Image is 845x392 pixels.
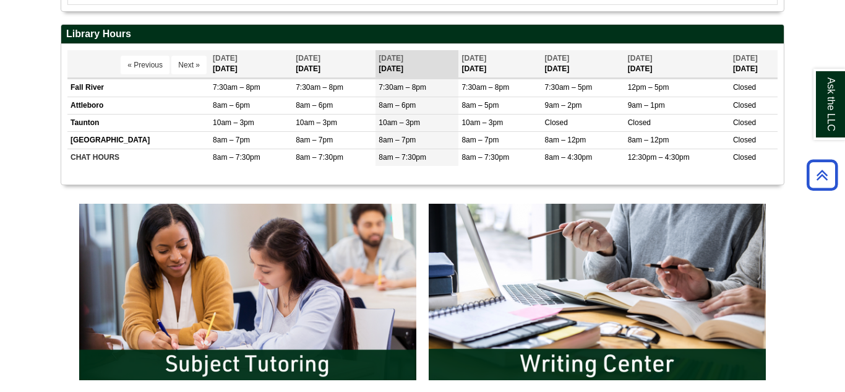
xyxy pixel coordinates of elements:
[296,118,337,127] span: 10am – 3pm
[375,50,458,78] th: [DATE]
[296,54,320,63] span: [DATE]
[733,118,756,127] span: Closed
[379,101,416,110] span: 8am – 6pm
[545,153,593,162] span: 8am – 4:30pm
[461,54,486,63] span: [DATE]
[213,101,250,110] span: 8am – 6pm
[625,50,730,78] th: [DATE]
[461,118,503,127] span: 10am – 3pm
[121,56,169,74] button: « Previous
[461,83,509,92] span: 7:30am – 8pm
[628,118,651,127] span: Closed
[628,83,669,92] span: 12pm – 5pm
[628,101,665,110] span: 9am – 1pm
[628,54,653,63] span: [DATE]
[73,198,772,391] div: slideshow
[213,118,254,127] span: 10am – 3pm
[545,101,582,110] span: 9am – 2pm
[296,153,343,162] span: 8am – 7:30pm
[733,153,756,162] span: Closed
[213,153,260,162] span: 8am – 7:30pm
[730,50,778,78] th: [DATE]
[210,50,293,78] th: [DATE]
[545,136,586,144] span: 8am – 12pm
[67,97,210,114] td: Attleboro
[461,101,499,110] span: 8am – 5pm
[802,167,842,183] a: Back to Top
[461,153,509,162] span: 8am – 7:30pm
[733,83,756,92] span: Closed
[545,54,570,63] span: [DATE]
[379,136,416,144] span: 8am – 7pm
[171,56,207,74] button: Next »
[733,54,758,63] span: [DATE]
[73,198,422,386] img: Subject Tutoring Information
[733,136,756,144] span: Closed
[213,136,250,144] span: 8am – 7pm
[293,50,375,78] th: [DATE]
[296,136,333,144] span: 8am – 7pm
[545,83,593,92] span: 7:30am – 5pm
[379,54,403,63] span: [DATE]
[67,149,210,167] td: CHAT HOURS
[458,50,541,78] th: [DATE]
[61,25,784,44] h2: Library Hours
[545,118,568,127] span: Closed
[296,101,333,110] span: 8am – 6pm
[213,83,260,92] span: 7:30am – 8pm
[67,79,210,97] td: Fall River
[379,118,420,127] span: 10am – 3pm
[67,114,210,131] td: Taunton
[379,153,426,162] span: 8am – 7:30pm
[628,153,690,162] span: 12:30pm – 4:30pm
[296,83,343,92] span: 7:30am – 8pm
[733,101,756,110] span: Closed
[461,136,499,144] span: 8am – 7pm
[628,136,669,144] span: 8am – 12pm
[213,54,238,63] span: [DATE]
[542,50,625,78] th: [DATE]
[67,131,210,149] td: [GEOGRAPHIC_DATA]
[379,83,426,92] span: 7:30am – 8pm
[422,198,772,386] img: Writing Center Information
